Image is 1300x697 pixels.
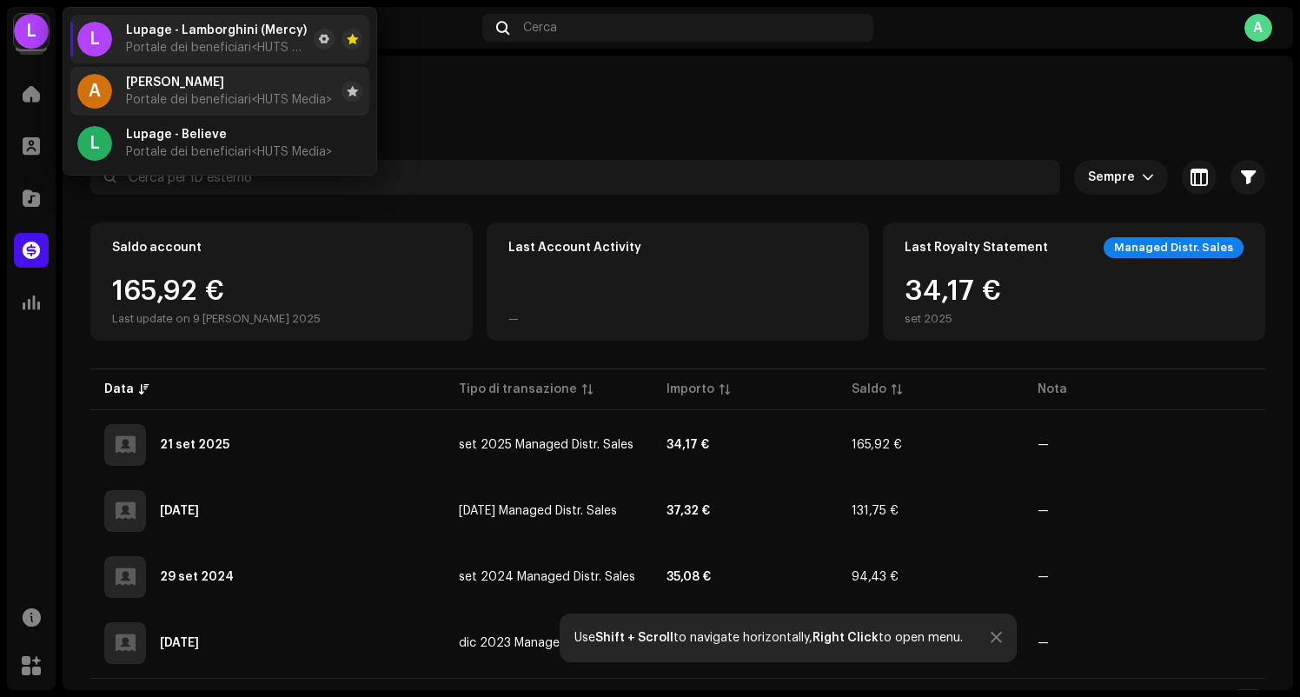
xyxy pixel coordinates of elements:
div: Saldo account [112,241,202,255]
re-a-table-badge: — [1038,505,1049,517]
span: Sempre [1088,160,1142,195]
re-a-table-badge: — [1038,637,1049,649]
span: set 2025 Managed Distr. Sales [459,439,633,451]
div: 29 set 2024 [160,571,234,583]
div: — [508,312,519,326]
div: Importo [667,381,714,398]
strong: 37,32 € [667,505,710,517]
strong: 34,17 € [667,439,709,451]
span: <HUTS Media> [251,42,332,54]
span: Lupage - Believe [126,128,227,142]
div: Last Royalty Statement [905,241,1048,255]
span: 94,43 € [852,571,899,583]
re-a-table-badge: — [1038,571,1049,583]
span: 131,75 € [852,505,899,517]
div: L [77,126,112,161]
span: Aniello Principe [126,76,224,90]
div: Saldo [852,381,886,398]
span: Cerca [523,21,557,35]
div: Managed Distr. Sales [1104,237,1244,258]
div: Data [104,381,134,398]
div: L [14,14,49,49]
div: Tipo di transazione [459,381,577,398]
div: dropdown trigger [1142,160,1154,195]
span: set 2024 Managed Distr. Sales [459,571,635,583]
span: dic 2023 Managed Distr. Sales [459,637,633,649]
span: 165,92 € [852,439,902,451]
re-a-table-badge: — [1038,439,1049,451]
div: Use to navigate horizontally, to open menu. [574,631,963,645]
strong: 35,08 € [667,571,711,583]
div: 21 set 2025 [160,439,229,451]
strong: Shift + Scroll [595,632,673,644]
div: L [77,22,112,56]
div: 26 mar 2025 [160,505,199,517]
span: <HUTS Media> [251,146,332,158]
span: Portale dei beneficiari <HUTS Media> [126,93,332,107]
div: A [77,74,112,109]
span: mar 2025 Managed Distr. Sales [459,505,617,517]
div: A [1244,14,1272,42]
span: Portale dei beneficiari <HUTS Media> [126,41,307,55]
input: Cerca per ID esterno [90,160,1060,195]
div: Last Account Activity [508,241,641,255]
span: Portale dei beneficiari <HUTS Media> [126,145,332,159]
span: Lupage - Lamborghini (Mercy) [126,23,307,37]
div: Last update on 9 [PERSON_NAME] 2025 [112,312,321,326]
span: <HUTS Media> [251,94,332,106]
div: 11 apr 2024 [160,637,199,649]
div: set 2025 [905,312,1001,326]
strong: Right Click [812,632,879,644]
